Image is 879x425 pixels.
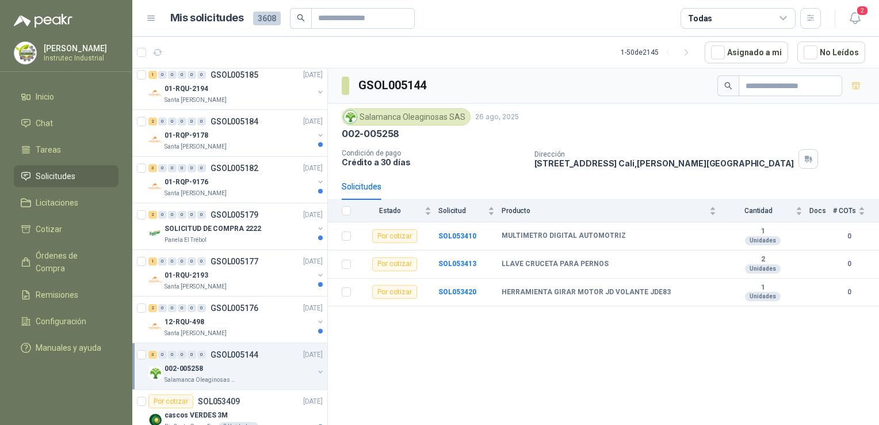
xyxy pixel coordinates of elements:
[14,284,119,306] a: Remisiones
[303,70,323,81] p: [DATE]
[188,257,196,265] div: 0
[342,108,471,126] div: Salamanca Oleaginosas SAS
[344,111,357,123] img: Company Logo
[148,208,325,245] a: 2 0 0 0 0 0 GSOL005179[DATE] Company LogoSOLICITUD DE COMPRA 2222Panela El Trébol
[188,211,196,219] div: 0
[188,117,196,126] div: 0
[197,257,206,265] div: 0
[148,257,157,265] div: 1
[165,177,208,188] p: 01-RQP-9176
[745,236,781,245] div: Unidades
[688,12,712,25] div: Todas
[833,287,865,298] b: 0
[502,288,671,297] b: HERRAMIENTA GIRAR MOTOR JD VOLANTE JDE83
[165,189,227,198] p: Santa [PERSON_NAME]
[148,180,162,193] img: Company Logo
[158,117,167,126] div: 0
[372,285,417,299] div: Por cotizar
[358,207,422,215] span: Estado
[36,341,101,354] span: Manuales y ayuda
[197,71,206,79] div: 0
[358,77,428,94] h3: GSOL005144
[745,292,781,301] div: Unidades
[14,192,119,214] a: Licitaciones
[165,329,227,338] p: Santa [PERSON_NAME]
[168,257,177,265] div: 0
[148,273,162,287] img: Company Logo
[438,200,502,222] th: Solicitud
[833,259,865,270] b: 0
[502,200,723,222] th: Producto
[372,229,417,243] div: Por cotizar
[148,164,157,172] div: 3
[197,211,206,219] div: 0
[833,200,879,222] th: # COTs
[170,10,244,26] h1: Mis solicitudes
[148,394,193,408] div: Por cotizar
[438,288,476,296] a: SOL053420
[148,226,162,240] img: Company Logo
[165,270,208,281] p: 01-RQU-2193
[165,375,237,385] p: Salamanca Oleaginosas SAS
[14,86,119,108] a: Inicio
[502,260,609,269] b: LLAVE CRUCETA PARA PERNOS
[211,351,258,359] p: GSOL005144
[14,245,119,279] a: Órdenes de Compra
[856,5,869,16] span: 2
[797,41,865,63] button: No Leídos
[165,363,203,374] p: 002-005258
[148,320,162,333] img: Company Logo
[148,255,325,291] a: 1 0 0 0 0 0 GSOL005177[DATE] Company Logo01-RQU-2193Santa [PERSON_NAME]
[502,207,707,215] span: Producto
[188,304,196,312] div: 0
[148,86,162,100] img: Company Logo
[297,14,305,22] span: search
[36,289,78,301] span: Remisiones
[148,304,157,312] div: 2
[211,164,258,172] p: GSOL005182
[178,351,186,359] div: 0
[36,196,78,209] span: Licitaciones
[165,142,227,151] p: Santa [PERSON_NAME]
[211,71,258,79] p: GSOL005185
[165,223,261,234] p: SOLICITUD DE COMPRA 2222
[178,117,186,126] div: 0
[534,150,794,158] p: Dirección
[724,82,732,90] span: search
[303,396,323,407] p: [DATE]
[168,211,177,219] div: 0
[178,304,186,312] div: 0
[211,257,258,265] p: GSOL005177
[165,236,207,245] p: Panela El Trébol
[14,139,119,161] a: Tareas
[14,14,72,28] img: Logo peakr
[165,84,208,94] p: 01-RQU-2194
[475,112,519,123] p: 26 ago, 2025
[148,366,162,380] img: Company Logo
[168,351,177,359] div: 0
[197,304,206,312] div: 0
[303,350,323,361] p: [DATE]
[253,12,281,25] span: 3608
[14,112,119,134] a: Chat
[723,255,802,264] b: 2
[502,232,626,241] b: MULTIMETRO DIGITAL AUTOMOTRIZ
[303,210,323,221] p: [DATE]
[342,180,381,193] div: Solicitudes
[178,164,186,172] div: 0
[168,164,177,172] div: 0
[211,117,258,126] p: GSOL005184
[165,130,208,141] p: 01-RQP-9178
[36,117,53,130] span: Chat
[158,164,167,172] div: 0
[342,157,525,167] p: Crédito a 30 días
[158,71,167,79] div: 0
[723,200,809,222] th: Cantidad
[844,8,865,29] button: 2
[197,351,206,359] div: 0
[438,260,476,268] a: SOL053413
[36,170,75,183] span: Solicitudes
[534,158,794,168] p: [STREET_ADDRESS] Cali , [PERSON_NAME][GEOGRAPHIC_DATA]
